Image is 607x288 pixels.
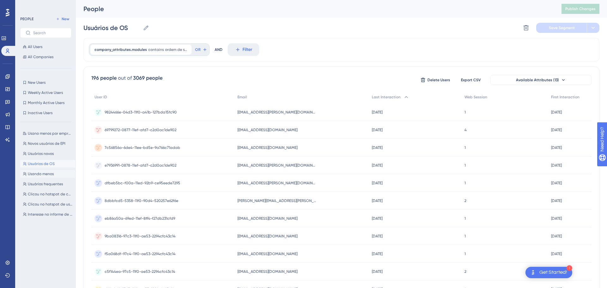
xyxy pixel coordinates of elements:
[28,110,52,115] span: Inactive Users
[551,110,562,114] time: [DATE]
[551,128,562,132] time: [DATE]
[95,95,107,100] span: User ID
[105,145,180,150] span: 7c56856a-6de4-11ee-bd5e-9a766c71adab
[525,267,572,278] div: Open Get Started! checklist, remaining modules: 1
[372,145,383,150] time: [DATE]
[20,140,75,147] button: Novos usuários de EPI
[237,95,247,100] span: Email
[372,128,383,132] time: [DATE]
[461,77,481,83] span: Export CSV
[567,265,572,271] div: 1
[105,198,178,203] span: 8dbbfcd5-5358-11f0-90d4-520257e62f6e
[580,263,599,282] iframe: UserGuiding AI Assistant Launcher
[105,110,177,115] span: 9824466e-04d3-11f0-a41b-127bda15fc90
[20,53,71,61] button: All Companies
[28,44,42,49] span: All Users
[28,80,46,85] span: New Users
[237,251,297,256] span: [EMAIL_ADDRESS][DOMAIN_NAME]
[372,216,383,221] time: [DATE]
[20,99,71,107] button: Monthly Active Users
[28,202,73,207] span: Clicou no hotspot de usuário
[237,269,297,274] span: [EMAIL_ADDRESS][DOMAIN_NAME]
[464,269,466,274] span: 2
[20,43,71,51] button: All Users
[28,151,54,156] span: Usuários novos
[464,163,466,168] span: 1
[551,145,562,150] time: [DATE]
[28,181,63,187] span: Usuários frequentes
[165,47,187,52] span: ordem de serviço
[237,127,297,132] span: [EMAIL_ADDRESS][DOMAIN_NAME]
[20,79,71,86] button: New Users
[83,4,546,13] div: People
[372,110,383,114] time: [DATE]
[539,269,567,276] div: Get Started!
[20,200,75,208] button: Clicou no hotspot de usuário
[237,145,297,150] span: [EMAIL_ADDRESS][DOMAIN_NAME]
[62,16,69,21] span: New
[148,47,164,52] span: contains
[372,199,383,203] time: [DATE]
[105,251,175,256] span: f5a068df-97c4-11f0-ae53-2294cfc43c14
[551,163,562,168] time: [DATE]
[95,47,147,52] span: company_attributes.modules
[551,252,562,256] time: [DATE]
[15,2,39,9] span: Need Help?
[105,234,175,239] span: 9ba08316-97c3-11f0-ae53-2294cfc43c14
[372,269,383,274] time: [DATE]
[529,269,537,276] img: launcher-image-alternative-text
[33,31,66,35] input: Search
[420,75,451,85] button: Delete Users
[228,43,259,56] button: Filter
[455,75,487,85] button: Export CSV
[20,190,75,198] button: Clicou no hotspot de checklist personalizado
[561,4,599,14] button: Publish Changes
[237,216,297,221] span: [EMAIL_ADDRESS][DOMAIN_NAME]
[195,47,200,52] span: OR
[105,216,175,221] span: eb86a50a-69ed-11ef-8ff4-f27db231cfd9
[372,234,383,238] time: [DATE]
[372,181,383,185] time: [DATE]
[20,170,75,178] button: Usando menos
[551,216,562,221] time: [DATE]
[28,141,65,146] span: Novos usuários de EPI
[237,181,316,186] span: [EMAIL_ADDRESS][PERSON_NAME][DOMAIN_NAME],[PERSON_NAME][EMAIL_ADDRESS][PERSON_NAME][DOMAIN_NAME],...
[54,15,71,23] button: New
[28,161,55,166] span: Usuários de OS
[28,171,54,176] span: Usando menos
[20,16,34,21] div: PEOPLE
[28,90,63,95] span: Weekly Active Users
[464,181,466,186] span: 1
[118,74,132,82] div: out of
[105,181,180,186] span: dfbeb5bc-f00a-11ed-92b9-ce95eede7295
[551,181,562,185] time: [DATE]
[237,110,316,115] span: [EMAIL_ADDRESS][PERSON_NAME][DOMAIN_NAME]
[105,127,176,132] span: 69799272-0877-11ef-afd7-c2d0ac1de902
[490,75,592,85] button: Available Attributes (13)
[105,163,176,168] span: e7936991-0878-11ef-afd7-c2d0ac1de902
[20,150,75,157] button: Usuários novos
[20,211,75,218] button: Interesse no informe de condição [PERSON_NAME]
[28,131,73,136] span: Usano menos por empresa
[464,198,466,203] span: 2
[372,95,401,100] span: Last Interaction
[464,251,466,256] span: 1
[28,192,73,197] span: Clicou no hotspot de checklist personalizado
[549,25,575,30] span: Save Segment
[536,23,587,33] button: Save Segment
[464,127,467,132] span: 4
[28,212,73,217] span: Interesse no informe de condição [PERSON_NAME]
[372,163,383,168] time: [DATE]
[237,198,316,203] span: [PERSON_NAME][EMAIL_ADDRESS][PERSON_NAME][DOMAIN_NAME]
[551,234,562,238] time: [DATE]
[237,234,297,239] span: [EMAIL_ADDRESS][DOMAIN_NAME]
[427,77,450,83] span: Delete Users
[28,100,64,105] span: Monthly Active Users
[565,6,596,11] span: Publish Changes
[237,163,316,168] span: [EMAIL_ADDRESS][PERSON_NAME][DOMAIN_NAME]
[464,234,466,239] span: 1
[464,145,466,150] span: 1
[91,74,117,82] div: 196 people
[20,89,71,96] button: Weekly Active Users
[20,130,75,137] button: Usano menos por empresa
